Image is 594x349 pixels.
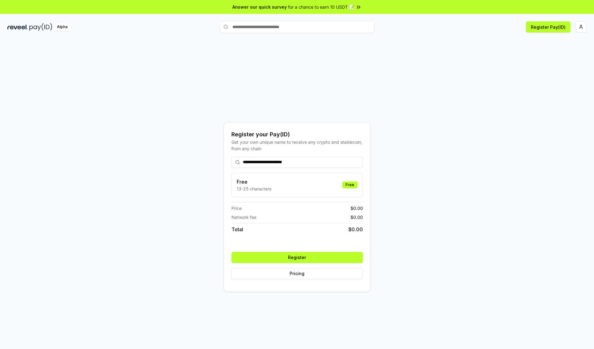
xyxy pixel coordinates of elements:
[231,226,243,233] span: Total
[342,181,358,188] div: Free
[29,23,52,31] img: pay_id
[231,205,242,211] span: Price
[237,185,271,192] p: 13-25 characters
[231,214,256,220] span: Network fee
[526,21,570,32] button: Register Pay(ID)
[231,130,363,139] div: Register your Pay(ID)
[7,23,28,31] img: reveel_dark
[351,214,363,220] span: $ 0.00
[288,4,354,10] span: for a chance to earn 10 USDT 📝
[348,226,363,233] span: $ 0.00
[231,252,363,263] button: Register
[232,4,287,10] span: Answer our quick survey
[54,23,71,31] div: Alpha
[231,139,363,152] div: Get your own unique name to receive any crypto and stablecoin, from any chain
[351,205,363,211] span: $ 0.00
[231,268,363,279] button: Pricing
[237,178,271,185] h3: Free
